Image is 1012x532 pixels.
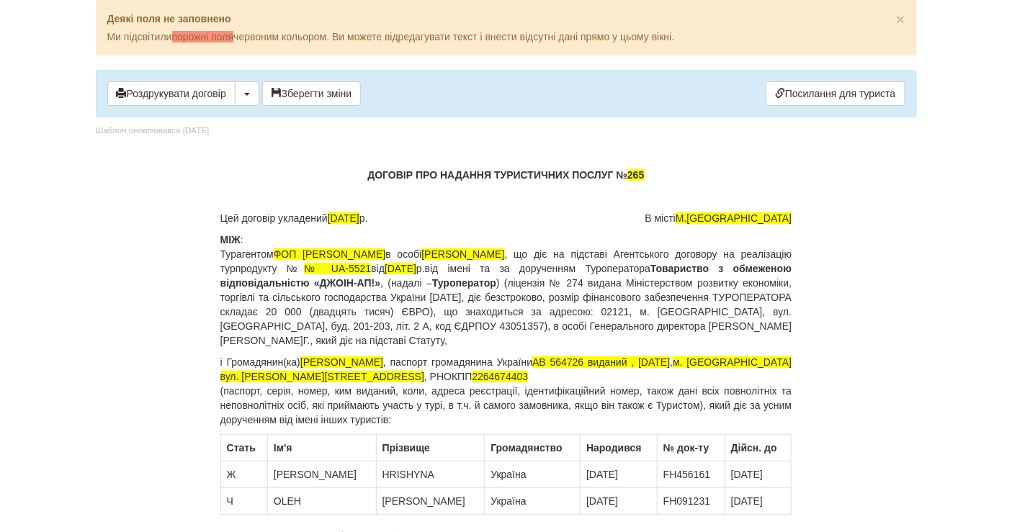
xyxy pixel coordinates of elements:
td: [PERSON_NAME] [376,488,485,515]
td: FH091231 [657,488,725,515]
td: Ж [220,461,267,488]
td: [DATE] [581,461,658,488]
span: порожні поля [172,31,234,42]
td: Ч [220,488,267,515]
span: [DATE] [328,212,359,224]
span: [PERSON_NAME] [300,356,383,368]
td: [DATE] [725,488,791,515]
button: Роздрукувати договір [107,81,236,106]
td: Україна [485,461,581,488]
th: Громадянство [485,435,581,461]
span: Цей договір укладений р. [220,211,368,225]
b: ДОГОВІР ПРО НАДАННЯ ТУРИСТИЧНИХ ПОСЛУГ № [367,169,644,181]
td: HRISHYNA [376,461,485,488]
span: [DATE] [385,263,416,274]
p: Деякі поля не заповнено [107,12,905,26]
th: Стать [220,435,267,461]
th: Ім'я [267,435,376,461]
span: [PERSON_NAME] [421,248,504,260]
span: 2264674403 [472,371,528,382]
th: Прiзвище [376,435,485,461]
p: Ми підсвітили червоним кольором. Ви можете відредагувати текст і внести відсутні дані прямо у цьо... [107,30,905,44]
span: В місті [645,211,792,225]
th: Дійсн. до [725,435,791,461]
span: М.[GEOGRAPHIC_DATA] [676,212,792,224]
td: [DATE] [581,488,658,515]
span: AB 564726 виданий , [DATE] [532,356,670,368]
td: Україна [485,488,581,515]
p: : Турагентом в особі , що діє на підставі Агентського договору на реалізацію турпродукту № від р.... [220,233,792,348]
td: [PERSON_NAME] [267,461,376,488]
button: Зберегти зміни [262,81,362,106]
td: OLEH [267,488,376,515]
span: × [896,11,905,27]
b: Туроператор [432,277,496,289]
span: № UA-5521 [304,263,371,274]
span: 265 [627,169,644,181]
button: Close [896,12,905,27]
td: [DATE] [725,461,791,488]
b: МІЖ [220,234,241,245]
a: Посилання для туриста [766,81,905,106]
p: і Громадянин(ка) , паспорт громадянина України , , РНОКПП (паспорт, серія, номер, ким виданий, ко... [220,355,792,427]
div: Шаблон оновлювався [DATE] [96,125,210,137]
th: Народився [581,435,658,461]
span: ФОП [PERSON_NAME] [274,248,386,260]
th: № док-ту [657,435,725,461]
td: FH456161 [657,461,725,488]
